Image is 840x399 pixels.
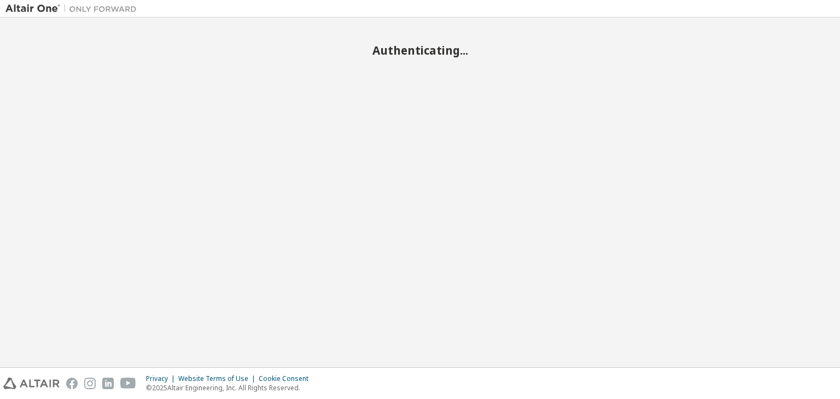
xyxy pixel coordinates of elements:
[120,378,136,389] img: youtube.svg
[3,378,60,389] img: altair_logo.svg
[178,374,259,383] div: Website Terms of Use
[146,383,315,392] p: © 2025 Altair Engineering, Inc. All Rights Reserved.
[259,374,315,383] div: Cookie Consent
[102,378,114,389] img: linkedin.svg
[66,378,78,389] img: facebook.svg
[5,3,142,14] img: Altair One
[146,374,178,383] div: Privacy
[84,378,96,389] img: instagram.svg
[5,43,835,57] h2: Authenticating...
